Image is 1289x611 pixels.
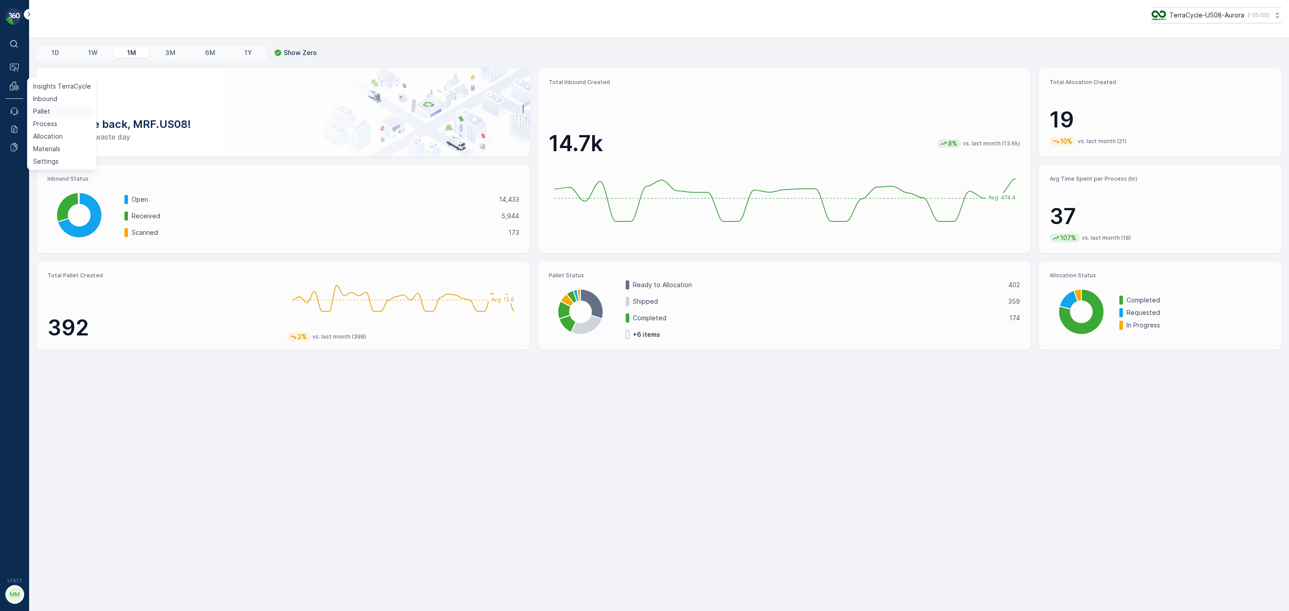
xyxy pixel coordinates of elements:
p: 2% [297,332,308,341]
span: v 1.51.1 [5,578,23,583]
p: 1W [88,48,98,57]
p: 1D [51,48,59,57]
p: Inbound Status [47,175,519,182]
p: Shipped [633,297,1003,306]
p: TerraCycle-US08-Aurora [1169,11,1244,20]
p: Avg Time Spent per Process (hr) [1050,175,1271,182]
p: vs. last month (13.6k) [963,140,1020,147]
p: Allocation Status [1050,272,1271,279]
p: In Progress [1127,321,1271,330]
p: Have a zero-waste day [51,132,516,142]
p: Completed [633,314,1004,322]
p: Scanned [132,228,503,237]
button: MM [5,585,23,604]
p: 6M [205,48,215,57]
p: 3M [165,48,175,57]
p: 37 [1050,203,1271,230]
p: 392 [47,314,280,341]
p: 14,433 [499,195,519,204]
p: Requested [1127,308,1271,317]
div: MM [8,587,22,602]
p: vs. last month (398) [312,333,366,340]
p: 402 [1008,280,1020,289]
p: vs. last month (18) [1082,234,1131,242]
p: 1M [127,48,136,57]
p: Pallet Status [549,272,1020,279]
img: image_ci7OI47.png [1152,10,1166,20]
p: Open [132,195,493,204]
p: Total Allocation Created [1050,79,1271,86]
p: Completed [1127,296,1271,305]
p: Total Pallet Created [47,272,280,279]
p: 107% [1059,233,1077,242]
p: ( -05:00 ) [1248,12,1269,19]
p: 359 [1008,297,1020,306]
p: 8% [947,139,958,148]
p: Ready to Allocation [633,280,1003,289]
p: 173 [508,228,519,237]
p: 14.7k [549,130,603,157]
p: Welcome back, MRF.US08! [51,117,516,132]
p: vs. last month (21) [1078,138,1127,145]
p: 19 [1050,106,1271,133]
p: Total Inbound Created [549,79,1020,86]
p: 1Y [244,48,252,57]
p: Show Zero [284,48,317,57]
img: logo [5,7,23,25]
p: 5,944 [501,212,519,221]
p: + 6 items [633,330,660,339]
p: 174 [1009,314,1020,322]
button: TerraCycle-US08-Aurora(-05:00) [1152,7,1282,23]
p: Received [132,212,495,221]
p: 10% [1059,137,1073,146]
